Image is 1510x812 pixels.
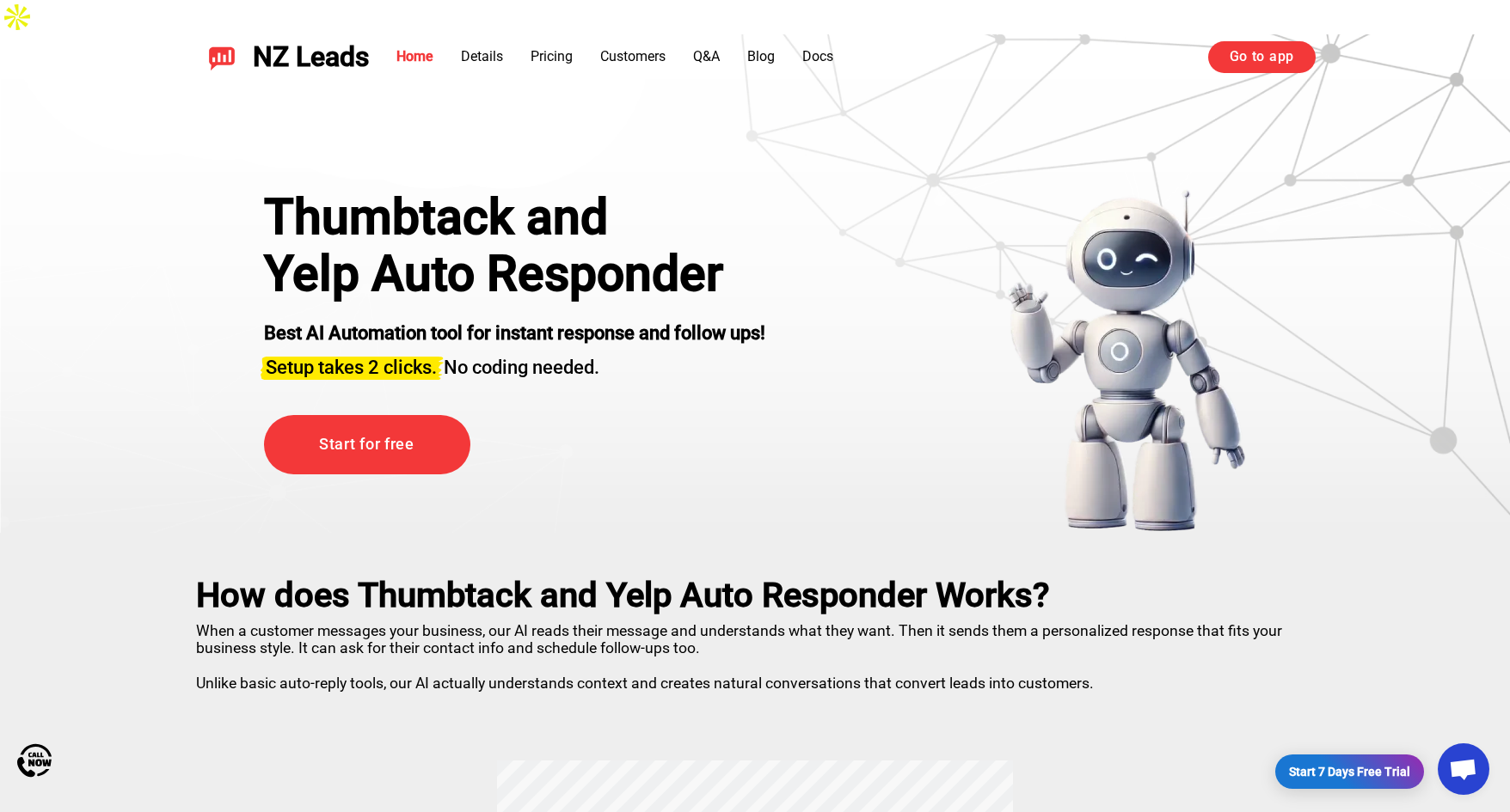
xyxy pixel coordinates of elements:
div: Open chat [1438,743,1489,795]
img: NZ Leads logo [208,43,236,70]
h1: Yelp Auto Responder [264,246,765,302]
a: Blog [747,48,775,64]
a: Go to app [1208,41,1316,72]
h3: No coding needed. [264,346,765,381]
span: Setup takes 2 clicks. [266,357,437,378]
div: Thumbtack and [264,189,765,246]
span: NZ Leads [253,41,369,73]
p: When a customer messages your business, our AI reads their message and understands what they want... [196,615,1314,692]
a: Start 7 Days Free Trial [1275,754,1424,789]
h2: How does Thumbtack and Yelp Auto Responder Works? [196,576,1314,615]
a: Q&A [693,48,720,64]
a: Start for free [264,415,470,474]
img: Call Now [17,743,52,778]
strong: Best AI Automation tool for instant response and follow ups! [264,322,765,344]
img: yelp bot [1007,189,1247,533]
a: Details [461,48,503,64]
a: Customers [600,48,666,64]
a: Home [396,48,433,64]
a: Pricing [531,48,573,64]
a: Docs [802,48,833,64]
